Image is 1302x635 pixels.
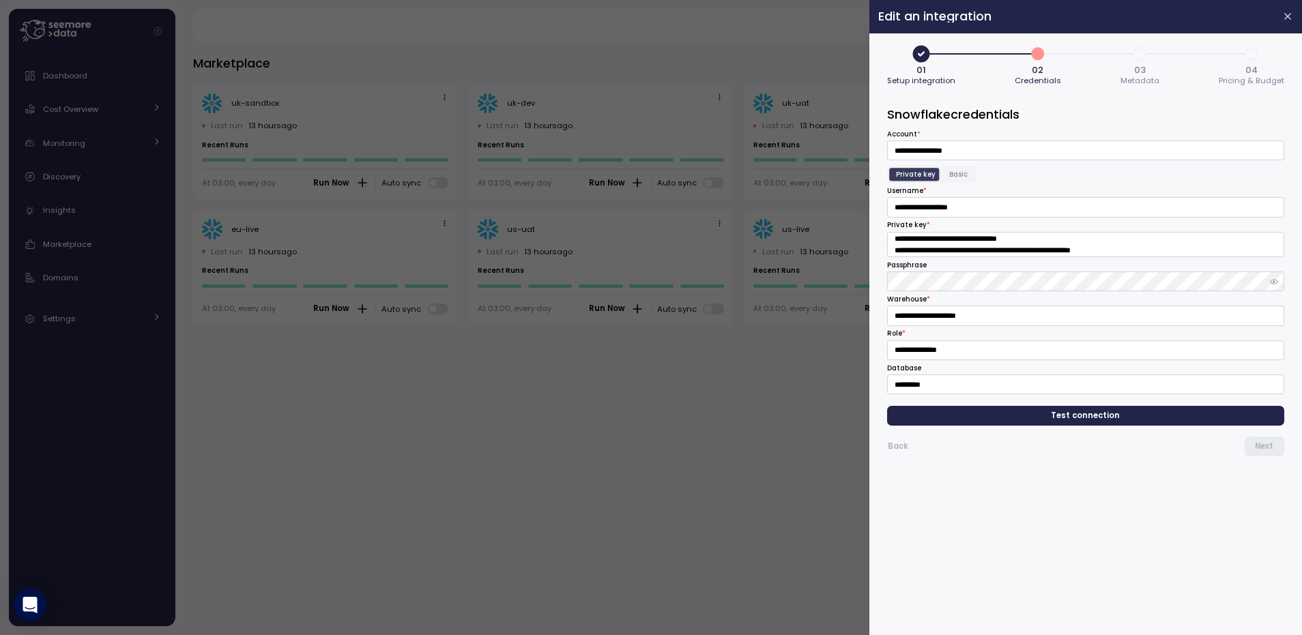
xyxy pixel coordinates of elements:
button: 404Pricing & Budget [1219,42,1284,88]
span: Test connection [1052,407,1120,425]
span: Back [888,437,908,456]
span: 02 [1032,65,1044,74]
span: 01 [916,65,926,74]
button: Back [887,437,909,456]
span: 2 [1026,42,1050,65]
div: Open Intercom Messenger [14,589,46,621]
span: Basic [949,169,968,179]
span: 4 [1240,42,1263,65]
span: 04 [1245,65,1258,74]
span: Metadata [1120,77,1159,85]
span: Pricing & Budget [1219,77,1284,85]
span: Setup integration [887,77,955,85]
span: Private key [896,169,936,179]
span: Credentials [1015,77,1061,85]
h3: Snowflake credentials [887,106,1284,123]
button: 01Setup integration [887,42,955,88]
span: Next [1255,437,1273,456]
button: Test connection [887,406,1284,426]
button: 303Metadata [1120,42,1159,88]
button: Next [1245,437,1284,456]
span: 03 [1134,65,1146,74]
span: 3 [1129,42,1152,65]
button: 202Credentials [1015,42,1061,88]
h2: Edit an integration [878,10,1271,23]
